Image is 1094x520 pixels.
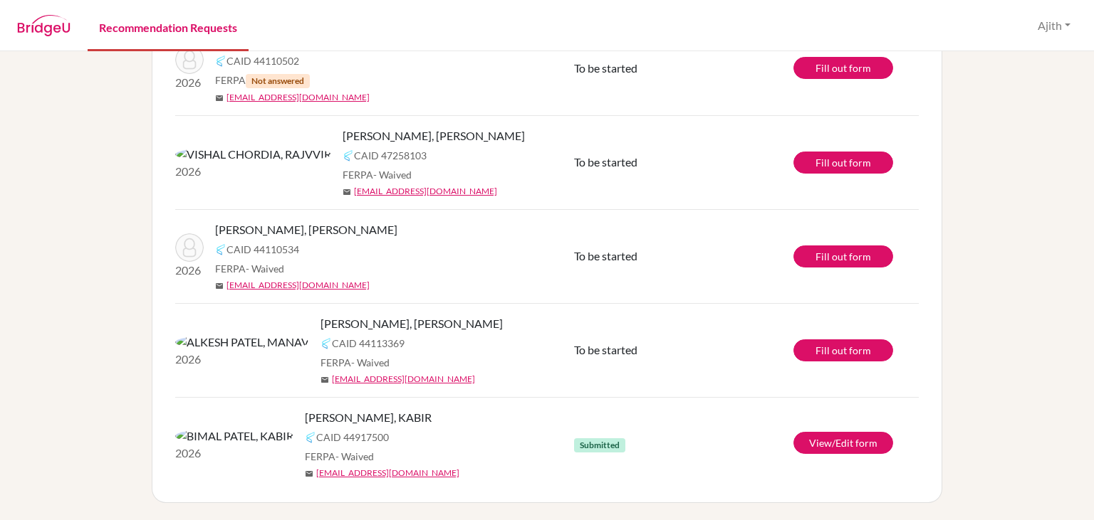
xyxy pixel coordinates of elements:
[321,376,329,384] span: mail
[246,262,284,275] span: - Waived
[215,55,226,67] img: Common App logo
[335,450,374,462] span: - Waived
[793,57,893,79] a: Fill out form
[246,74,310,88] span: Not answered
[793,432,893,454] a: View/Edit form
[226,242,299,257] span: CAID 44110534
[305,449,374,464] span: FERPA
[226,91,370,104] a: [EMAIL_ADDRESS][DOMAIN_NAME]
[321,355,390,370] span: FERPA
[175,334,309,351] img: ALKESH PATEL, MANAV
[574,155,637,169] span: To be started
[175,262,204,279] p: 2026
[373,169,412,181] span: - Waived
[305,469,313,478] span: mail
[226,279,370,292] a: [EMAIL_ADDRESS][DOMAIN_NAME]
[316,467,459,479] a: [EMAIL_ADDRESS][DOMAIN_NAME]
[175,428,293,445] img: BIMAL PATEL, KABIR
[343,150,354,161] img: Common App logo
[574,249,637,262] span: To be started
[175,146,331,163] img: VISHAL CHORDIA, RAJVVIR
[1031,12,1077,39] button: Ajith
[175,74,204,91] p: 2026
[215,94,224,102] span: mail
[321,315,503,332] span: [PERSON_NAME], [PERSON_NAME]
[215,282,224,290] span: mail
[175,351,309,368] p: 2026
[175,46,204,74] img: KAPIL JAIN, SVECHAA
[305,432,316,443] img: Common App logo
[574,61,637,75] span: To be started
[226,53,299,68] span: CAID 44110502
[175,233,204,262] img: GAUTAMBHAI PATEL, KARAN
[175,163,331,180] p: 2026
[332,336,405,351] span: CAID 44113369
[316,430,389,445] span: CAID 44917500
[793,245,893,267] a: Fill out form
[175,445,293,462] p: 2026
[574,438,625,452] span: Submitted
[17,15,71,36] img: BridgeU logo
[321,338,332,349] img: Common App logo
[332,373,475,386] a: [EMAIL_ADDRESS][DOMAIN_NAME]
[343,188,351,196] span: mail
[343,127,525,144] span: [PERSON_NAME], [PERSON_NAME]
[305,409,432,426] span: [PERSON_NAME], KABIR
[354,148,427,163] span: CAID 47258103
[793,339,893,361] a: Fill out form
[793,152,893,174] a: Fill out form
[215,261,284,276] span: FERPA
[215,244,226,255] img: Common App logo
[574,343,637,356] span: To be started
[215,73,310,88] span: FERPA
[343,167,412,182] span: FERPA
[215,221,397,238] span: [PERSON_NAME], [PERSON_NAME]
[354,185,497,198] a: [EMAIL_ADDRESS][DOMAIN_NAME]
[88,2,249,51] a: Recommendation Requests
[351,356,390,368] span: - Waived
